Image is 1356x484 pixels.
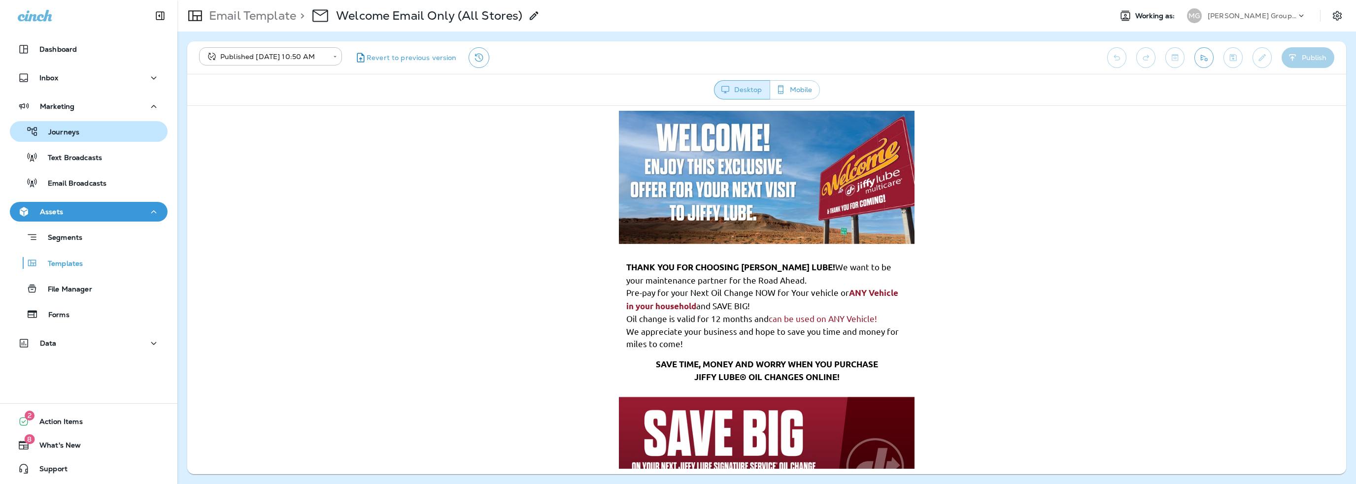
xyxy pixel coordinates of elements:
div: Published [DATE] 10:50 AM [206,52,326,62]
span: 8 [24,434,34,444]
p: Journeys [38,128,79,137]
span: 2 [25,411,34,420]
button: Assets [10,202,168,222]
p: [PERSON_NAME] Group dba [PERSON_NAME] [1208,12,1296,20]
span: We want to be your maintenance partner for the Road Ahead. [439,156,704,179]
button: File Manager [10,278,168,299]
button: Text Broadcasts [10,147,168,167]
p: Assets [40,208,63,216]
button: Collapse Sidebar [146,6,174,26]
button: Inbox [10,68,168,88]
button: Segments [10,226,168,248]
button: 2Action Items [10,412,168,431]
p: Welcome Email Only (All Stores) [336,8,522,23]
div: MG [1187,8,1202,23]
button: 8What's New [10,435,168,455]
button: Forms [10,304,168,324]
p: Inbox [39,74,58,82]
span: JIFFY LUBE® OIL CHANGES ONLINE! [507,266,652,276]
span: can be used on ANY Vehicle! [581,207,690,218]
span: ANY Vehicle in your household [439,182,711,205]
p: Marketing [40,102,74,110]
span: Action Items [30,418,83,429]
p: Email Broadcasts [38,179,106,189]
p: Email Template [205,8,296,23]
p: Forms [38,311,69,320]
span: Working as: [1135,12,1177,20]
button: Support [10,459,168,479]
img: bottom2.jpg [432,290,727,395]
button: Journeys [10,121,168,142]
button: Templates [10,253,168,273]
p: Dashboard [39,45,77,53]
p: Segments [38,233,82,243]
p: File Manager [38,285,92,294]
button: Settings [1328,7,1346,25]
button: Data [10,333,168,353]
strong: THANK YOU FOR CHOOSING [PERSON_NAME] LUBE! [439,156,648,166]
button: Desktop [714,80,770,99]
button: Revert to previous version [350,47,461,68]
button: Marketing [10,97,168,116]
p: Data [40,339,57,347]
p: Text Broadcasts [38,154,102,163]
button: Mobile [770,80,820,99]
span: Revert to previous version [367,53,457,63]
p: Templates [38,259,83,269]
span: Oil change is valid for 12 months and [439,207,690,218]
span: We appreciate your business and hope to save you time and money for miles to come! [439,220,712,243]
button: Dashboard [10,39,168,59]
button: View Changelog [469,47,489,68]
img: OSG-15479-New-Welcome-Vehicle-Campaign-MAR_UPDATES5_01.jpg [432,5,727,142]
button: Send test email [1194,47,1214,68]
span: What's New [30,441,81,453]
span: SAVE TIME, MONEY AND WORRY WHEN YOU PURCHASE [469,253,691,263]
span: Support [30,465,68,477]
span: Pre-pay for your Next Oil Change NOW for Your vehicle or and SAVE BIG! [439,181,711,205]
p: > [296,8,305,23]
button: Email Broadcasts [10,172,168,193]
